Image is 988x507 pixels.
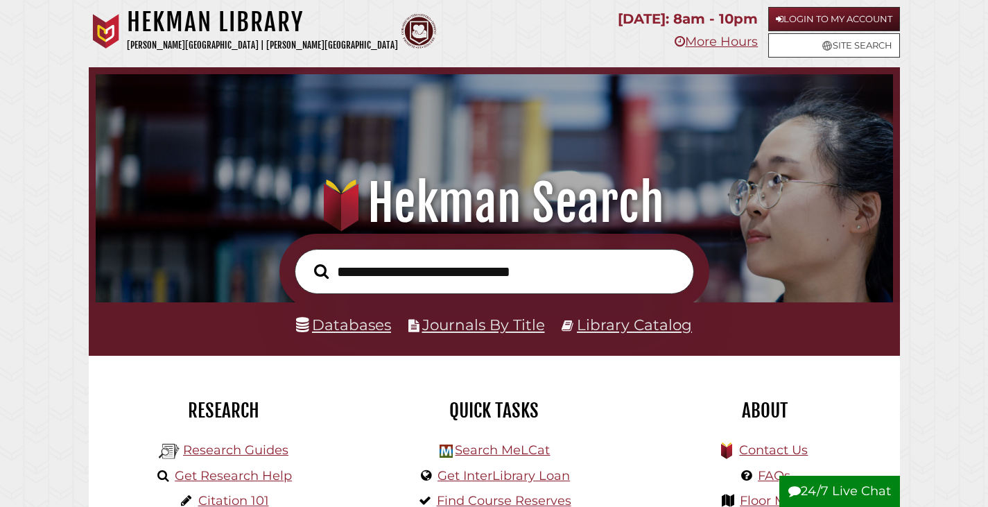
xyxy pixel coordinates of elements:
[99,399,349,422] h2: Research
[640,399,890,422] h2: About
[440,445,453,458] img: Hekman Library Logo
[370,399,619,422] h2: Quick Tasks
[739,442,808,458] a: Contact Us
[618,7,758,31] p: [DATE]: 8am - 10pm
[159,441,180,462] img: Hekman Library Logo
[314,264,329,280] i: Search
[175,468,292,483] a: Get Research Help
[127,37,398,53] p: [PERSON_NAME][GEOGRAPHIC_DATA] | [PERSON_NAME][GEOGRAPHIC_DATA]
[675,34,758,49] a: More Hours
[183,442,288,458] a: Research Guides
[437,468,570,483] a: Get InterLibrary Loan
[577,316,692,334] a: Library Catalog
[307,260,336,283] button: Search
[127,7,398,37] h1: Hekman Library
[768,7,900,31] a: Login to My Account
[296,316,391,334] a: Databases
[455,442,550,458] a: Search MeLCat
[89,14,123,49] img: Calvin University
[758,468,790,483] a: FAQs
[401,14,436,49] img: Calvin Theological Seminary
[110,173,878,234] h1: Hekman Search
[768,33,900,58] a: Site Search
[422,316,545,334] a: Journals By Title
